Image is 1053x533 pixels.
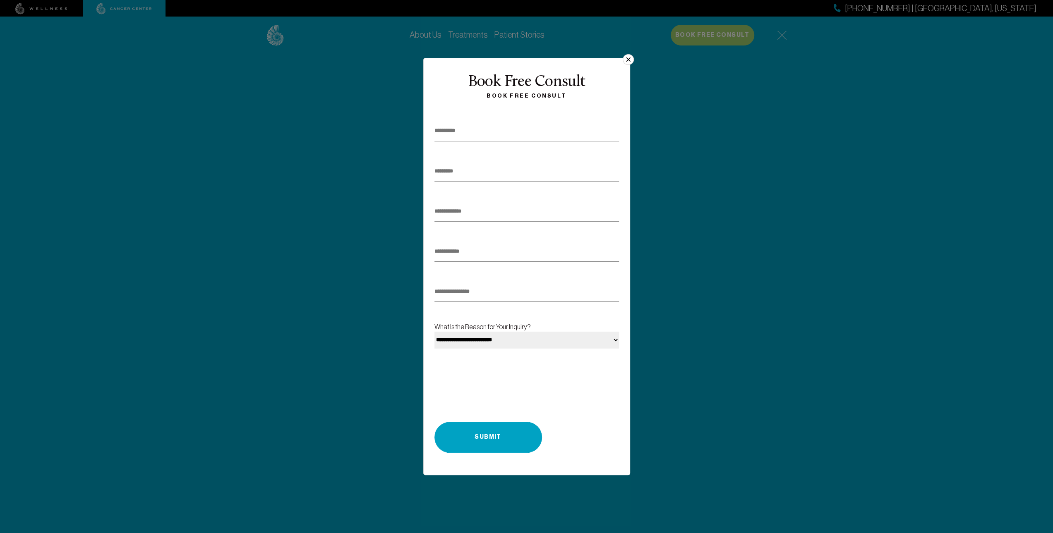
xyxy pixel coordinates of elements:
[434,422,542,453] button: Submit
[434,368,559,399] iframe: Widget containing checkbox for hCaptcha security challenge
[432,74,621,91] div: Book Free Consult
[623,54,633,65] button: ×
[432,91,621,101] div: Book Free Consult
[434,322,619,361] label: What Is the Reason for Your Inquiry?
[434,332,619,348] select: What Is the Reason for Your Inquiry?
